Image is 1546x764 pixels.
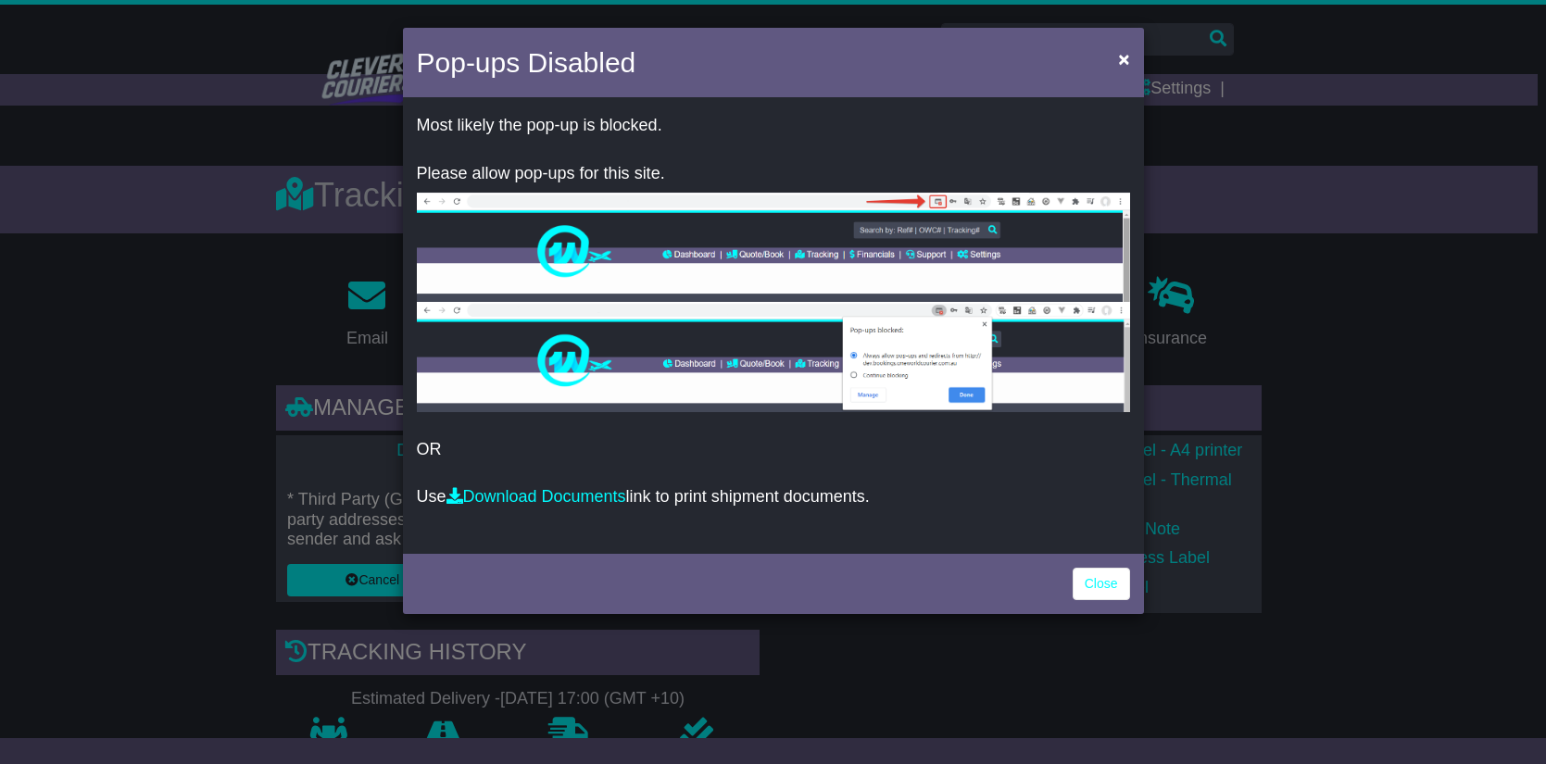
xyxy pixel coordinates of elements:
div: OR [403,102,1144,549]
p: Please allow pop-ups for this site. [417,164,1130,184]
a: Close [1073,568,1130,600]
p: Most likely the pop-up is blocked. [417,116,1130,136]
h4: Pop-ups Disabled [417,42,636,83]
img: allow-popup-2.png [417,302,1130,412]
a: Download Documents [446,487,626,506]
p: Use link to print shipment documents. [417,487,1130,507]
button: Close [1109,40,1138,78]
img: allow-popup-1.png [417,193,1130,302]
span: × [1118,48,1129,69]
